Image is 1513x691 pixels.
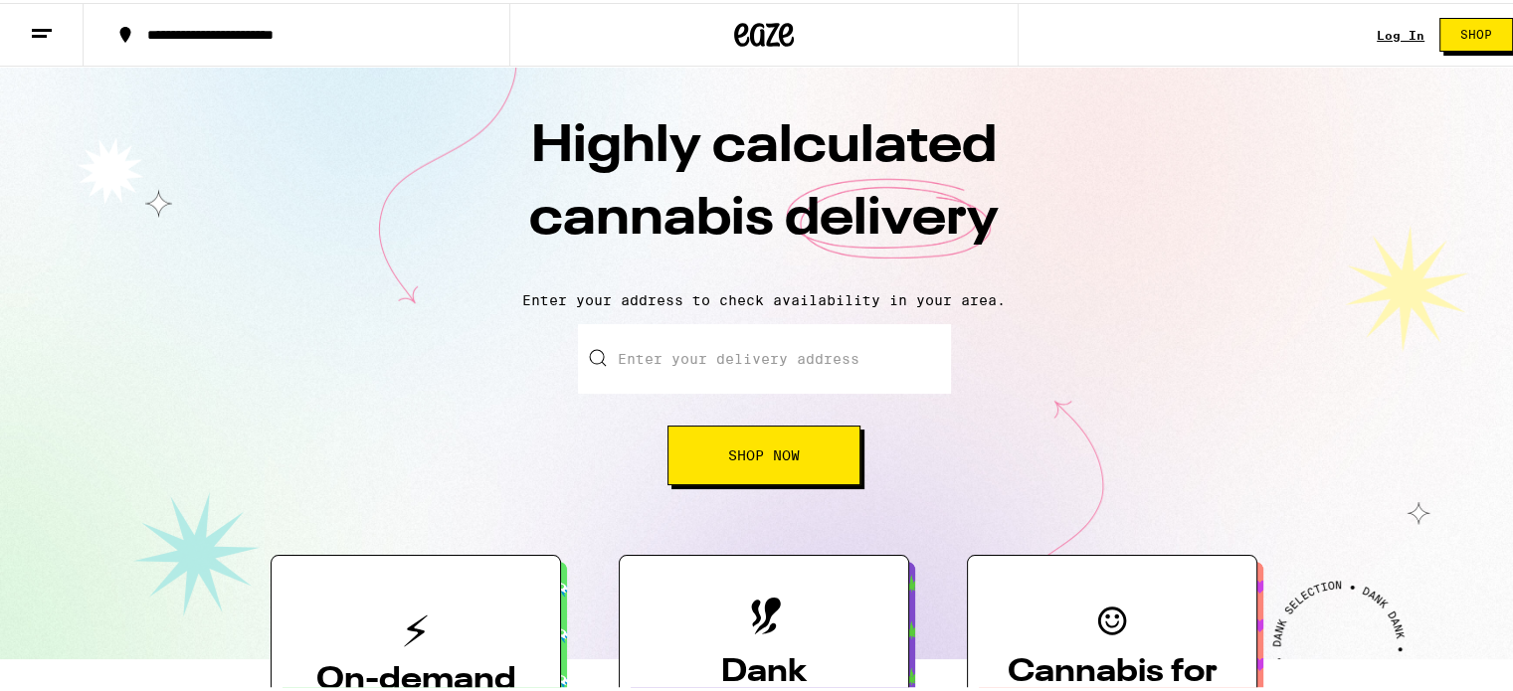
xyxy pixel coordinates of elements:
button: Shop [1439,15,1513,49]
button: Shop Now [667,423,860,482]
h1: Highly calculated cannabis delivery [416,108,1112,273]
a: Log In [1377,26,1424,39]
p: Enter your address to check availability in your area. [20,289,1508,305]
span: Shop Now [728,445,800,459]
span: Hi. Need any help? [12,14,143,30]
span: Shop [1460,26,1492,38]
input: Enter your delivery address [578,321,951,391]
